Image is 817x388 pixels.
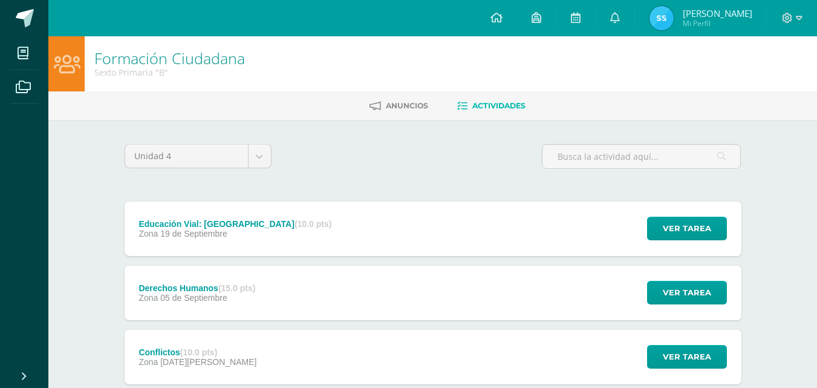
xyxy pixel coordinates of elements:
[295,219,331,229] strong: (10.0 pts)
[647,345,727,369] button: Ver tarea
[683,18,752,28] span: Mi Perfil
[457,96,526,116] a: Actividades
[94,50,245,67] h1: Formación Ciudadana
[218,283,255,293] strong: (15.0 pts)
[649,6,674,30] img: f7d66352c67c8c7de37f5bd4605e0bb6.png
[138,357,158,367] span: Zona
[663,217,711,240] span: Ver tarea
[138,283,255,293] div: Derechos Humanos
[180,347,217,357] strong: (10.0 pts)
[94,67,245,78] div: Sexto Primaria 'B'
[542,145,740,168] input: Busca la actividad aquí...
[647,217,727,240] button: Ver tarea
[386,101,428,110] span: Anuncios
[472,101,526,110] span: Actividades
[138,229,158,238] span: Zona
[647,281,727,304] button: Ver tarea
[160,357,256,367] span: [DATE][PERSON_NAME]
[138,347,256,357] div: Conflictos
[663,281,711,304] span: Ver tarea
[160,293,227,303] span: 05 de Septiembre
[134,145,239,168] span: Unidad 4
[683,7,752,19] span: [PERSON_NAME]
[663,346,711,368] span: Ver tarea
[369,96,428,116] a: Anuncios
[94,48,245,68] a: Formación Ciudadana
[138,219,331,229] div: Educación Vial: [GEOGRAPHIC_DATA]
[125,145,271,168] a: Unidad 4
[138,293,158,303] span: Zona
[160,229,227,238] span: 19 de Septiembre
